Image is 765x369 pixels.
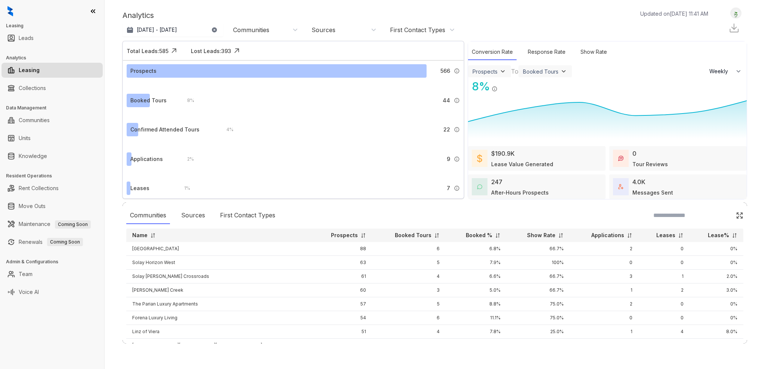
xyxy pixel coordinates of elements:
[678,233,684,238] img: sorting
[311,339,372,353] td: 49
[372,242,446,256] td: 6
[311,270,372,283] td: 61
[618,184,623,189] img: TotalFum
[137,26,177,34] p: [DATE] - [DATE]
[1,131,103,146] li: Units
[126,207,170,224] div: Communities
[130,67,157,75] div: Prospects
[618,156,623,161] img: TourReviews
[454,97,460,103] img: Info
[705,65,747,78] button: Weekly
[216,207,279,224] div: First Contact Types
[311,311,372,325] td: 54
[231,45,242,56] img: Click Icon
[6,105,104,111] h3: Data Management
[577,44,611,60] div: Show Rate
[690,256,743,270] td: 0%
[390,26,445,34] div: First Contact Types
[477,154,482,163] img: LeaseValue
[690,283,743,297] td: 3.0%
[1,149,103,164] li: Knowledge
[311,325,372,339] td: 51
[499,68,507,75] img: ViewFilterArrow
[558,233,564,238] img: sorting
[47,238,83,246] span: Coming Soon
[638,256,689,270] td: 0
[19,285,39,300] a: Voice AI
[311,256,372,270] td: 63
[690,311,743,325] td: 0%
[6,173,104,179] h3: Resident Operations
[627,233,632,238] img: sorting
[560,68,567,75] img: ViewFilterArrow
[19,235,83,249] a: RenewalsComing Soon
[690,325,743,339] td: 8.0%
[468,78,490,95] div: 8 %
[690,339,743,353] td: 0%
[446,256,506,270] td: 7.9%
[638,242,689,256] td: 0
[446,297,506,311] td: 8.8%
[180,96,194,105] div: 8 %
[126,270,311,283] td: Solay [PERSON_NAME] Crossroads
[127,47,168,55] div: Total Leads: 585
[19,113,50,128] a: Communities
[19,131,31,146] a: Units
[466,232,492,239] p: Booked %
[491,189,549,196] div: After-Hours Prospects
[126,339,311,353] td: [GEOGRAPHIC_DATA][PERSON_NAME][GEOGRAPHIC_DATA]
[1,285,103,300] li: Voice AI
[19,267,32,282] a: Team
[1,267,103,282] li: Team
[123,10,154,21] p: Analytics
[19,63,40,78] a: Leasing
[126,311,311,325] td: Forena Luxury Living
[736,212,743,219] img: Click Icon
[177,207,209,224] div: Sources
[446,311,506,325] td: 11.1%
[570,339,639,353] td: 0
[372,325,446,339] td: 4
[1,31,103,46] li: Leads
[507,256,570,270] td: 100%
[731,9,741,17] img: UserAvatar
[191,47,231,55] div: Lost Leads: 393
[150,233,156,238] img: sorting
[1,113,103,128] li: Communities
[491,149,515,158] div: $190.9K
[447,155,450,163] span: 9
[19,81,46,96] a: Collections
[233,26,269,34] div: Communities
[372,297,446,311] td: 5
[1,81,103,96] li: Collections
[132,232,148,239] p: Name
[632,189,673,196] div: Messages Sent
[728,22,740,34] img: Download
[312,26,335,34] div: Sources
[19,199,46,214] a: Move Outs
[523,68,558,75] div: Booked Tours
[640,10,708,18] p: Updated on [DATE] 11:41 AM
[19,31,34,46] a: Leads
[1,181,103,196] li: Rent Collections
[454,185,460,191] img: Info
[708,232,729,239] p: Lease%
[570,325,639,339] td: 1
[732,233,737,238] img: sorting
[690,297,743,311] td: 0%
[130,155,163,163] div: Applications
[126,242,311,256] td: [GEOGRAPHIC_DATA]
[690,242,743,256] td: 0%
[130,184,149,192] div: Leases
[507,325,570,339] td: 25.0%
[638,311,689,325] td: 0
[473,68,498,75] div: Prospects
[447,184,450,192] span: 7
[168,45,180,56] img: Click Icon
[570,242,639,256] td: 2
[507,311,570,325] td: 75.0%
[372,283,446,297] td: 3
[446,270,506,283] td: 6.6%
[491,177,502,186] div: 247
[570,311,639,325] td: 0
